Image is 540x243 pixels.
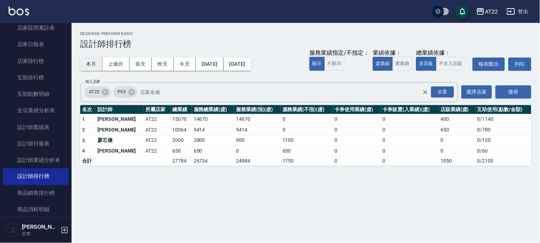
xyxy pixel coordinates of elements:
[3,102,69,119] a: 全店業績分析表
[333,156,381,165] td: 0
[416,57,436,71] button: 含店販
[439,114,476,125] td: 400
[234,114,281,125] td: 14670
[171,146,192,157] td: 650
[144,125,170,135] td: AT22
[192,125,234,135] td: 9414
[96,114,144,125] td: [PERSON_NAME]
[381,114,439,125] td: 0
[80,31,531,36] h2: Designer Perform Basic
[439,105,476,114] th: 店販業績(虛)
[192,146,234,157] td: 650
[392,57,413,71] button: 實業績
[333,135,381,146] td: 0
[324,57,344,71] button: 不顯示
[130,58,152,71] button: 前天
[171,156,192,165] td: 27784
[80,156,96,165] td: 合計
[9,6,29,15] img: Logo
[82,148,85,154] span: 4
[281,105,333,114] th: 服務業績(不指)(虛)
[3,69,69,86] a: 互助排行榜
[416,49,469,57] div: 總業績依據：
[333,114,381,125] td: 0
[144,105,170,114] th: 所屬店家
[476,125,531,135] td: 0 / 780
[476,146,531,157] td: 0 / 60
[171,105,192,114] th: 總業績
[144,146,170,157] td: AT22
[171,135,192,146] td: 2000
[192,114,234,125] td: 14670
[508,58,531,71] button: 列印
[192,135,234,146] td: 2000
[430,85,455,99] button: Open
[476,114,531,125] td: 0 / 1140
[3,119,69,135] a: 設計師業績表
[234,135,281,146] td: 900
[234,146,281,157] td: 0
[144,135,170,146] td: AT22
[462,85,492,99] button: 選擇店家
[476,156,531,165] td: 0 / 2100
[192,105,234,114] th: 服務總業績(虛)
[309,57,325,71] button: 顯示
[80,58,102,71] button: 本月
[82,116,85,122] span: 1
[3,152,69,168] a: 設計師業績分析表
[3,86,69,102] a: 互助點數明細
[3,36,69,53] a: 店家日報表
[85,88,103,95] span: AT22
[381,125,439,135] td: 0
[196,58,223,71] button: [DATE]
[381,105,439,114] th: 卡券販賣(入業績)(虛)
[3,168,69,185] a: 設計師排行榜
[224,58,251,71] button: [DATE]
[113,86,138,98] div: PS3
[333,105,381,114] th: 卡券使用業績(虛)
[96,105,144,114] th: 設計師
[281,146,333,157] td: 650
[82,138,85,143] span: 3
[281,135,333,146] td: 1100
[82,127,85,133] span: 2
[309,49,369,57] div: 服務業績指定/不指定：
[420,87,430,97] button: Clear
[85,79,100,84] label: 加入店家
[80,105,96,114] th: 名次
[96,125,144,135] td: [PERSON_NAME]
[96,135,144,146] td: 廖芯儀
[80,39,531,49] h3: 設計師排行榜
[3,135,69,152] a: 設計師日報表
[102,58,130,71] button: 上個月
[504,5,531,18] button: 登出
[80,105,531,166] table: a dense table
[174,58,196,71] button: 今天
[436,57,466,71] button: 不含入店販
[476,135,531,146] td: 0 / 120
[455,4,470,19] button: save
[192,156,234,165] td: 26734
[6,223,20,237] img: Person
[234,156,281,165] td: 24984
[96,146,144,157] td: [PERSON_NAME]
[333,125,381,135] td: 0
[234,105,281,114] th: 服務業績(指)(虛)
[439,135,476,146] td: 0
[473,4,501,19] button: AT22
[85,86,111,98] div: AT22
[3,185,69,202] a: 商品銷售排行榜
[439,156,476,165] td: 1050
[381,135,439,146] td: 0
[113,88,130,95] span: PS3
[3,53,69,69] a: 店家排行榜
[476,105,531,114] th: 互助使用(點數/金額)
[152,58,174,71] button: 昨天
[281,125,333,135] td: 0
[281,156,333,165] td: 1750
[171,114,192,125] td: 15070
[373,49,413,57] div: 業績依據：
[496,85,531,99] button: 搜尋
[473,58,505,71] button: 報表匯出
